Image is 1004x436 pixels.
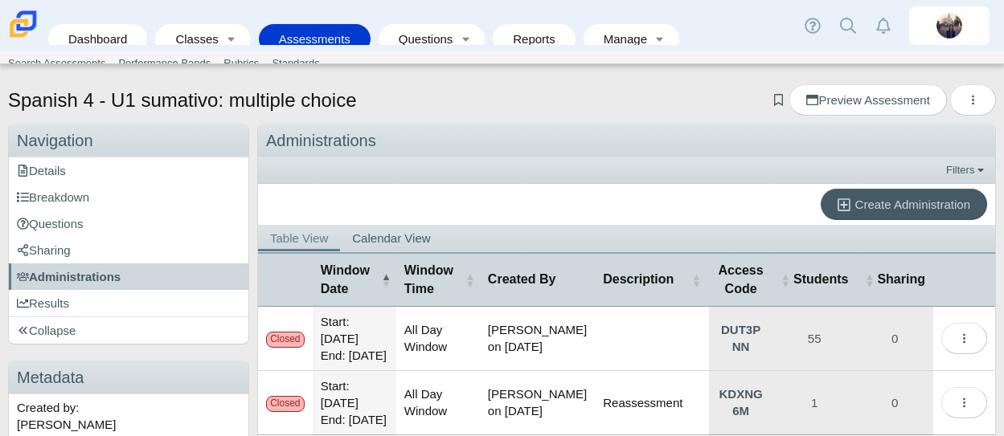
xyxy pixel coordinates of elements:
[9,184,248,210] a: Breakdown
[17,243,71,257] span: Sharing
[396,307,480,371] td: All Day Window
[381,272,388,288] span: Window Date : Activate to invert sorting
[17,270,121,283] span: Administrations
[17,296,69,310] span: Results
[265,51,326,75] a: Standards
[404,262,462,298] span: Window Time
[9,290,248,316] a: Results
[396,371,480,435] td: All Day Window
[941,323,987,354] button: More options
[950,84,996,116] button: More options
[313,371,396,435] td: Start: [DATE] End: [DATE]
[941,387,987,418] button: More options
[856,307,933,370] a: Manage Sharing
[649,24,671,54] a: Toggle expanded
[789,84,946,116] a: Preview Assessment
[942,162,991,178] a: Filters
[267,24,363,54] a: Assessments
[163,24,219,54] a: Classes
[9,237,248,263] a: Sharing
[793,271,848,288] span: Students
[17,324,76,337] span: Collapse
[9,317,248,344] a: Collapse
[266,396,305,411] div: Closed
[9,157,248,184] a: Details
[592,24,649,54] a: Manage
[9,210,248,237] a: Questions
[936,13,962,39] img: britta.barnhart.NdZ84j
[480,371,595,435] td: [PERSON_NAME] on [DATE]
[709,371,772,434] a: Click to Expand
[6,30,40,43] a: Carmen School of Science & Technology
[855,198,970,211] span: Create Administration
[856,371,933,434] a: Manage Sharing
[866,8,901,43] a: Alerts
[771,93,786,107] a: Add bookmark
[258,225,340,251] a: Table View
[595,371,709,435] td: Reassessment
[691,272,701,288] span: Description : Activate to sort
[220,24,243,54] a: Toggle expanded
[772,371,856,434] a: View Participants
[909,6,990,45] a: britta.barnhart.NdZ84j
[6,7,40,41] img: Carmen School of Science & Technology
[717,262,764,298] span: Access Code
[217,51,265,75] a: Rubrics
[17,164,66,177] span: Details
[454,24,477,54] a: Toggle expanded
[340,225,442,251] a: Calendar View
[781,272,790,288] span: Students : Activate to sort
[313,307,396,371] td: Start: [DATE] End: [DATE]
[2,51,112,75] a: Search Assessments
[821,189,987,220] a: Create Administration
[321,262,379,298] span: Window Date
[488,271,587,288] span: Created By
[501,24,568,54] a: Reports
[17,217,84,230] span: Questions
[17,190,89,204] span: Breakdown
[9,263,248,290] a: Administrations
[864,272,874,288] span: Sharing : Activate to sort
[806,93,929,107] span: Preview Assessment
[772,307,856,370] a: View Participants
[480,307,595,371] td: [PERSON_NAME] on [DATE]
[465,272,471,288] span: Window Time : Activate to sort
[17,132,93,149] span: Navigation
[266,332,305,347] div: Closed
[56,24,139,54] a: Dashboard
[709,307,772,370] a: Click to Expand
[112,51,217,75] a: Performance Bands
[877,271,925,288] span: Sharing
[603,271,688,288] span: Description
[387,24,454,54] a: Questions
[9,361,248,394] h3: Metadata
[8,87,357,114] h1: Spanish 4 - U1 sumativo: multiple choice
[258,124,995,157] div: Administrations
